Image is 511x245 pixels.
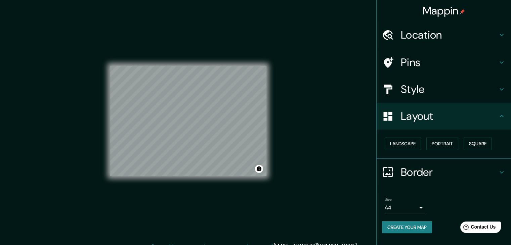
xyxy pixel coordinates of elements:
h4: Mappin [423,4,465,17]
button: Square [464,138,492,150]
div: Border [377,159,511,186]
div: Layout [377,103,511,130]
h4: Border [401,165,498,179]
button: Create your map [382,221,432,234]
img: pin-icon.png [460,9,465,14]
canvas: Map [110,66,266,176]
button: Landscape [385,138,421,150]
div: Style [377,76,511,103]
div: A4 [385,202,425,213]
button: Portrait [426,138,458,150]
h4: Style [401,83,498,96]
h4: Layout [401,109,498,123]
h4: Location [401,28,498,42]
h4: Pins [401,56,498,69]
label: Size [385,196,392,202]
iframe: Help widget launcher [451,219,504,238]
div: Location [377,21,511,48]
button: Toggle attribution [255,165,263,173]
div: Pins [377,49,511,76]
